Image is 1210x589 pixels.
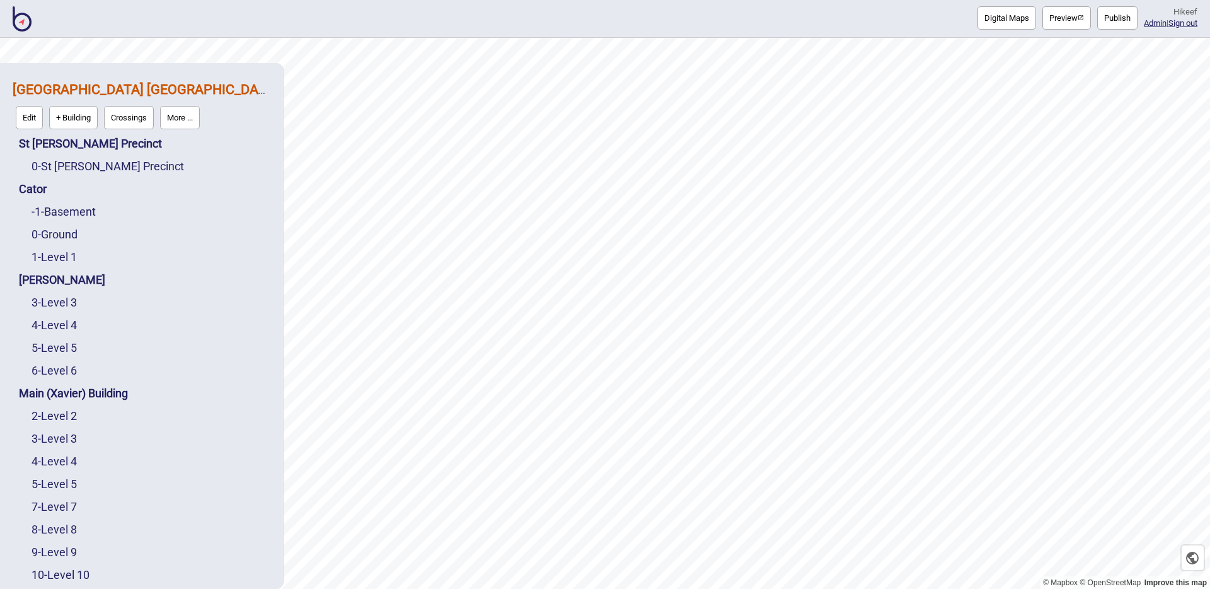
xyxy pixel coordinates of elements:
[13,6,32,32] img: BindiMaps CMS
[32,405,270,428] div: Level 2
[19,182,47,195] a: Cator
[32,428,270,450] div: Level 3
[32,359,270,382] div: Level 6
[32,455,77,468] a: 4-Level 4
[1078,15,1084,21] img: preview
[32,246,270,269] div: Level 1
[32,250,77,264] a: 1-Level 1
[32,291,270,314] div: Level 3
[104,106,154,129] button: Crossings
[1144,18,1168,28] span: |
[32,205,96,218] a: -1-Basement
[32,409,77,423] a: 2-Level 2
[32,364,77,377] a: 6-Level 6
[1043,578,1078,587] a: Mapbox
[32,473,270,496] div: Level 5
[32,228,78,241] a: 0-Ground
[157,103,203,132] a: More ...
[19,178,270,201] div: Cator
[19,137,162,150] a: St [PERSON_NAME] Precinct
[19,269,270,291] div: De Lacy
[1080,578,1141,587] a: OpenStreetMap
[32,337,270,359] div: Level 5
[1042,6,1091,30] a: Previewpreview
[32,160,184,173] a: 0-St [PERSON_NAME] Precinct
[13,76,270,132] div: St Vincent's Public Hospital Sydney
[32,523,77,536] a: 8-Level 8
[32,496,270,518] div: Level 7
[32,568,89,581] a: 10-Level 10
[32,518,270,541] div: Level 8
[160,106,200,129] button: More ...
[1042,6,1091,30] button: Preview
[49,106,98,129] button: + Building
[32,318,77,332] a: 4-Level 4
[1097,6,1138,30] button: Publish
[1144,6,1197,18] div: Hi keef
[1168,18,1197,28] button: Sign out
[101,103,157,132] a: Crossings
[32,201,270,223] div: Basement
[32,155,270,178] div: St Vincent's Precinct
[32,314,270,337] div: Level 4
[32,564,270,586] div: Level 10
[32,223,270,246] div: Ground
[32,545,77,559] a: 9-Level 9
[13,81,278,97] a: [GEOGRAPHIC_DATA] [GEOGRAPHIC_DATA]
[16,106,43,129] button: Edit
[32,500,77,513] a: 7-Level 7
[32,477,77,491] a: 5-Level 5
[19,382,270,405] div: Main (Xavier) Building
[32,541,270,564] div: Level 9
[1144,18,1167,28] a: Admin
[32,432,77,445] a: 3-Level 3
[13,103,46,132] a: Edit
[32,341,77,354] a: 5-Level 5
[19,273,105,286] a: [PERSON_NAME]
[1144,578,1207,587] a: Map feedback
[32,450,270,473] div: Level 4
[19,387,128,400] a: Main (Xavier) Building
[32,296,77,309] a: 3-Level 3
[977,6,1036,30] button: Digital Maps
[19,132,270,155] div: St Vincent's Precinct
